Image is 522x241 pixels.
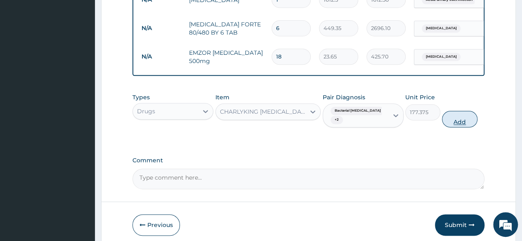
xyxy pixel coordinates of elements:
textarea: Type your message and hit 'Enter' [4,157,157,185]
span: [MEDICAL_DATA] [422,53,461,61]
td: [MEDICAL_DATA] FORTE 80/480 BY 6 TAB [185,16,267,41]
button: Previous [132,214,180,236]
label: Unit Price [405,93,435,101]
span: [MEDICAL_DATA] [422,24,461,33]
span: Bacterial [MEDICAL_DATA] [331,107,385,115]
label: Item [215,93,229,101]
span: We're online! [48,70,114,153]
span: + 2 [331,116,343,124]
td: N/A [137,49,185,64]
div: CHARLYKING [MEDICAL_DATA] 500mg [220,108,307,116]
label: Comment [132,157,484,164]
td: N/A [137,21,185,36]
button: Submit [435,214,484,236]
img: d_794563401_company_1708531726252_794563401 [15,41,33,62]
td: EMZOR [MEDICAL_DATA] 500mg [185,44,267,69]
label: Types [132,94,150,101]
div: Minimize live chat window [135,4,155,24]
button: Add [442,111,477,127]
div: Chat with us now [43,46,139,57]
label: Pair Diagnosis [323,93,365,101]
div: Drugs [137,107,155,115]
